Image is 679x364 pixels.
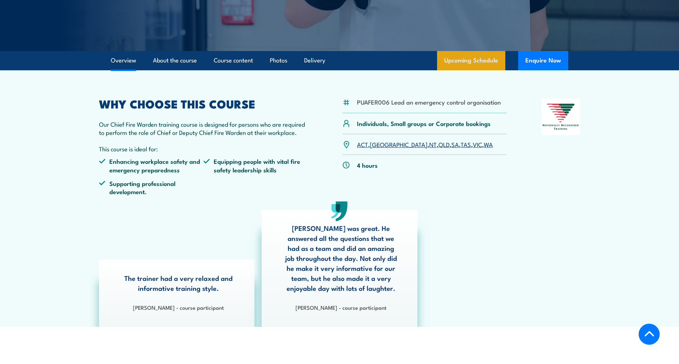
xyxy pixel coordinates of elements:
[437,51,505,70] a: Upcoming Schedule
[99,179,203,196] li: Supporting professional development.
[357,119,491,127] p: Individuals, Small groups or Corporate bookings
[357,98,501,106] li: PUAFER006 Lead an emergency control organisation
[461,140,471,148] a: TAS
[473,140,482,148] a: VIC
[304,51,325,70] a: Delivery
[133,303,224,311] strong: [PERSON_NAME] - course participant
[99,157,203,174] li: Enhancing workplace safety and emergency preparedness
[153,51,197,70] a: About the course
[99,98,308,108] h2: WHY CHOOSE THIS COURSE
[484,140,493,148] a: WA
[438,140,450,148] a: QLD
[357,140,493,148] p: , , , , , , ,
[270,51,287,70] a: Photos
[214,51,253,70] a: Course content
[370,140,427,148] a: [GEOGRAPHIC_DATA]
[451,140,459,148] a: SA
[120,273,237,293] p: The trainer had a very relaxed and informative training style.
[357,161,378,169] p: 4 hours
[283,223,399,293] p: [PERSON_NAME] was great. He answered all the questions that we had as a team and did an amazing j...
[99,145,308,153] p: This course is ideal for:
[541,98,580,135] img: Nationally Recognised Training logo.
[296,303,386,311] strong: [PERSON_NAME] - course participant
[111,51,136,70] a: Overview
[203,157,308,174] li: Equipping people with vital fire safety leadership skills
[429,140,437,148] a: NT
[518,51,568,70] button: Enquire Now
[99,120,308,137] p: Our Chief Fire Warden training course is designed for persons who are required to perform the rol...
[357,140,368,148] a: ACT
